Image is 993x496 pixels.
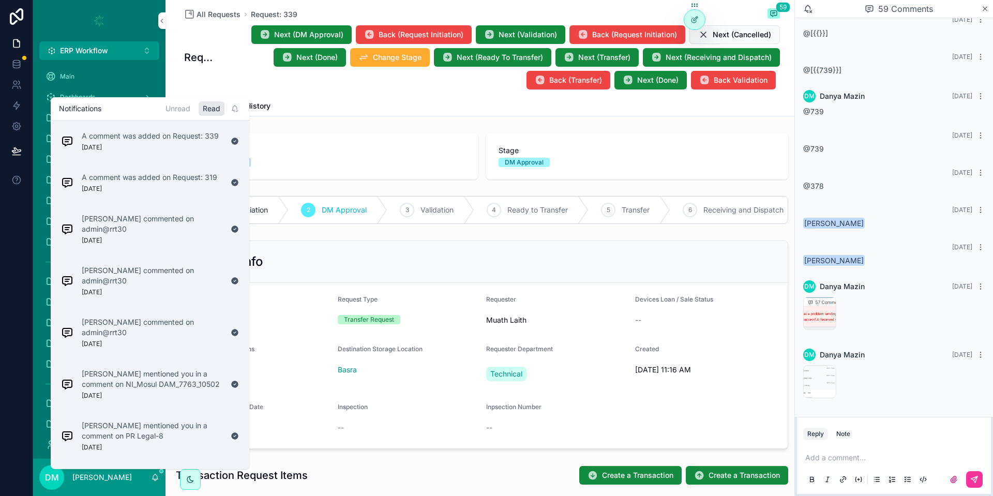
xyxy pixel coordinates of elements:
span: Dashboards [60,93,95,101]
p: [DATE] [82,185,102,193]
p: [PERSON_NAME] mentioned you in a comment on NI_Mosul DAM_7763_10502 [82,369,222,389]
span: Transfer [622,205,650,215]
p: [PERSON_NAME] commented on admin@rrt30 [82,317,222,338]
span: @739 [803,144,824,153]
span: Request Type [338,295,378,303]
span: [DATE] [952,206,972,214]
span: Danya Mazin [820,91,865,101]
a: Request: 339 [251,9,297,20]
span: [DATE] [952,131,972,139]
a: My Profile [39,435,159,454]
a: B2B Customers [39,109,159,127]
span: @739 [803,107,824,116]
span: Change Stage [373,52,422,63]
a: Documents [39,191,159,210]
span: Create a Transaction [602,470,673,480]
span: Destination Storage Location [338,345,423,353]
a: Information management [39,394,159,413]
button: Create a Transaction [686,466,788,485]
span: History [246,101,270,111]
span: DM [45,471,59,484]
span: 3 [405,206,409,214]
span: 2 [307,206,310,214]
span: [DATE] [952,53,972,61]
button: Back Validation [691,71,776,89]
button: Next (DM Approval) [251,25,352,44]
span: @[{{}}] [803,28,828,37]
button: Next (Done) [614,71,687,89]
span: [PERSON_NAME] [803,255,865,266]
span: -- [635,315,641,325]
p: A comment was added on Request: 319 [82,172,217,183]
span: [DATE] [952,282,972,290]
span: 5 [607,206,610,214]
span: Back (Transfer) [549,75,602,85]
a: Basra [338,365,357,375]
a: Internal Process [39,313,159,332]
button: Next (Done) [274,48,346,67]
img: Notification icon [61,135,73,147]
span: Back (Request Initiation) [379,29,463,40]
img: Notification icon [61,378,73,390]
h1: Request: 339 [184,50,213,65]
span: Next (Receiving and Dispatch) [666,52,772,63]
span: Requester Department [486,345,553,353]
button: Back (Transfer) [526,71,610,89]
button: Back (Request Initiation) [356,25,472,44]
a: All Requests [184,9,240,20]
button: Next (Cancelled) [689,25,780,44]
a: Documents [39,334,159,353]
span: Next (Transfer) [578,52,630,63]
a: History [235,97,270,117]
button: Create a Transaction [579,466,682,485]
span: DM [804,351,815,359]
span: Next (Ready To Transfer) [457,52,543,63]
span: Next (Validation) [499,29,557,40]
span: Main [60,72,74,81]
span: DM Approval [322,205,367,215]
span: Muath Laith [486,315,526,325]
img: Notification icon [61,430,73,442]
span: [PERSON_NAME] [803,218,865,229]
span: Stage [499,145,776,156]
a: Deals [39,129,159,148]
span: Receiving and Dispatch [703,205,784,215]
button: Select Button [39,41,159,60]
span: 59 [776,2,790,12]
span: [DATE] 11:16 AM [635,365,776,375]
span: Danya Mazin [820,350,865,360]
h1: Transaction Request Items [176,468,308,483]
span: DM [804,92,815,100]
button: Next (Validation) [476,25,565,44]
div: Unread [161,101,194,116]
span: Create a Transaction [709,470,780,480]
span: Technical [490,369,522,379]
span: Ready to Transfer [507,205,568,215]
p: A comment was added on Request: 339 [82,131,219,141]
a: Logs [39,415,159,433]
span: 6 [688,206,692,214]
span: Created [635,345,659,353]
img: App logo [91,12,108,29]
span: Next (Done) [296,52,338,63]
p: [DATE] [82,392,102,400]
span: Inpsection Number [486,403,541,411]
span: Prev Stage [188,145,465,156]
span: Next (DM Approval) [274,29,343,40]
span: DM [804,282,815,291]
img: Notification icon [61,176,73,189]
span: [DATE] 12:23 PM [189,423,329,433]
button: Next (Ready To Transfer) [434,48,551,67]
p: [DATE] [82,443,102,452]
button: Next (Transfer) [555,48,639,67]
button: Change Stage [350,48,430,67]
span: @378 [803,182,824,190]
button: 59 [768,8,780,21]
button: Reply [803,428,828,440]
span: Back (Request Initiation) [592,29,677,40]
a: B2C Towers [39,293,159,311]
div: Note [836,430,850,438]
a: Dashboards [39,88,159,107]
span: @[{{739}}] [803,66,841,74]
